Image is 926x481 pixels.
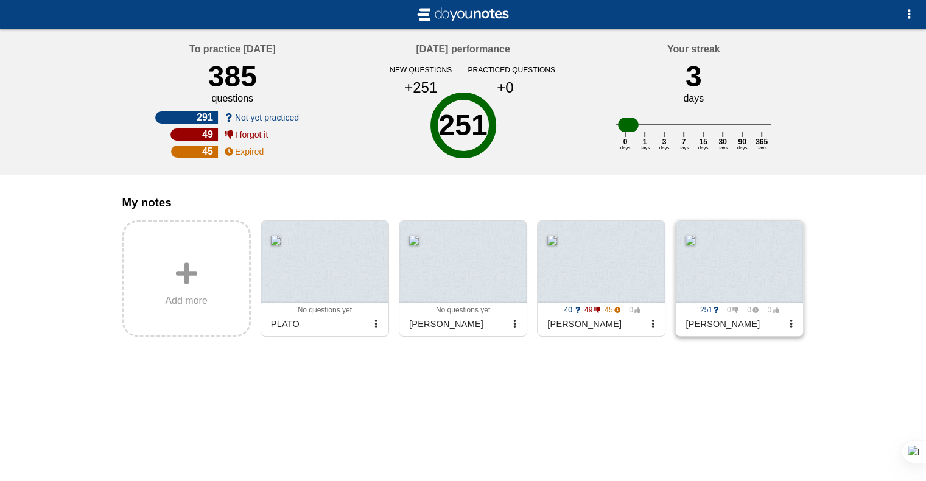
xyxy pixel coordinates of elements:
[761,306,779,314] span: 0
[170,128,218,141] div: 49
[404,314,507,334] div: [PERSON_NAME]
[662,138,667,146] text: 3
[261,220,389,337] a: No questions yetPLATO
[620,145,631,150] text: days
[602,306,620,314] span: 45
[718,145,728,150] text: days
[468,66,543,74] div: practiced questions
[623,306,641,314] span: 0
[208,60,257,93] div: 385
[718,138,727,146] text: 30
[675,220,804,337] a: 251 0 0 0 [PERSON_NAME]
[235,147,264,156] span: Expired
[399,220,527,337] a: No questions yet[PERSON_NAME]
[165,295,207,306] span: Add more
[640,145,650,150] text: days
[897,2,921,27] button: Options
[757,145,767,150] text: days
[416,44,510,55] h4: [DATE] performance
[235,113,299,122] span: Not yet practiced
[720,306,738,314] span: 0
[379,111,547,140] div: 251
[659,145,670,150] text: days
[436,306,490,314] span: No questions yet
[537,220,665,337] a: 40 49 45 0 [PERSON_NAME]
[683,93,704,104] div: days
[298,306,352,314] span: No questions yet
[155,111,218,124] div: 291
[741,306,759,314] span: 0
[681,314,784,334] div: [PERSON_NAME]
[542,314,645,334] div: [PERSON_NAME]
[623,138,628,146] text: 0
[171,146,217,158] div: 45
[189,44,276,55] h4: To practice [DATE]
[212,93,254,104] div: questions
[738,138,746,146] text: 90
[643,138,647,146] text: 1
[686,60,702,93] div: 3
[388,79,454,96] div: +251
[699,138,707,146] text: 15
[700,306,718,314] span: 251
[698,145,709,150] text: days
[582,306,600,314] span: 49
[384,66,458,74] div: new questions
[415,5,512,24] img: svg+xml;base64,CiAgICAgIDxzdmcgdmlld0JveD0iLTIgLTIgMjAgNCIgeG1sbnM9Imh0dHA6Ly93d3cudzMub3JnLzIwMD...
[122,196,804,209] h3: My notes
[473,79,538,96] div: +0
[266,314,369,334] div: PLATO
[756,138,768,146] text: 365
[235,130,268,139] span: I forgot it
[562,306,580,314] span: 40
[679,145,689,150] text: days
[682,138,686,146] text: 7
[737,145,748,150] text: days
[667,44,720,55] h4: Your streak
